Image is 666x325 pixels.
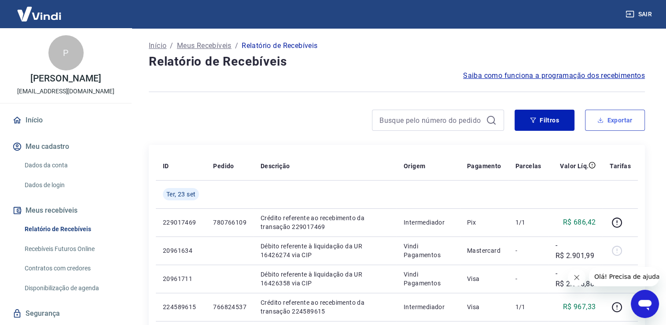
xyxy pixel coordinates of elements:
[560,162,589,170] p: Valor Líq.
[589,267,659,286] iframe: Mensagem da empresa
[467,246,501,255] p: Mastercard
[261,214,390,231] p: Crédito referente ao recebimento da transação 229017469
[515,303,541,311] p: 1/1
[556,268,596,289] p: -R$ 2.906,88
[21,156,121,174] a: Dados da conta
[404,218,453,227] p: Intermediador
[515,162,541,170] p: Parcelas
[404,303,453,311] p: Intermediador
[467,162,501,170] p: Pagamento
[21,240,121,258] a: Recebíveis Futuros Online
[379,114,482,127] input: Busque pelo número do pedido
[30,74,101,83] p: [PERSON_NAME]
[11,111,121,130] a: Início
[21,176,121,194] a: Dados de login
[261,270,390,288] p: Débito referente à liquidação da UR 16426358 via CIP
[261,298,390,316] p: Crédito referente ao recebimento da transação 224589615
[585,110,645,131] button: Exportar
[610,162,631,170] p: Tarifas
[213,303,247,311] p: 766824537
[166,190,195,199] span: Ter, 23 set
[404,242,453,259] p: Vindi Pagamentos
[467,303,501,311] p: Visa
[163,162,169,170] p: ID
[515,246,541,255] p: -
[149,53,645,70] h4: Relatório de Recebíveis
[631,290,659,318] iframe: Botão para abrir a janela de mensagens
[21,220,121,238] a: Relatório de Recebíveis
[404,270,453,288] p: Vindi Pagamentos
[213,162,234,170] p: Pedido
[11,201,121,220] button: Meus recebíveis
[21,259,121,277] a: Contratos com credores
[235,41,238,51] p: /
[163,218,199,227] p: 229017469
[515,110,574,131] button: Filtros
[17,87,114,96] p: [EMAIL_ADDRESS][DOMAIN_NAME]
[213,218,247,227] p: 780766109
[568,269,585,286] iframe: Fechar mensagem
[242,41,317,51] p: Relatório de Recebíveis
[11,0,68,27] img: Vindi
[515,218,541,227] p: 1/1
[48,35,84,70] div: P
[5,6,74,13] span: Olá! Precisa de ajuda?
[261,162,290,170] p: Descrição
[163,246,199,255] p: 20961634
[163,274,199,283] p: 20961711
[556,240,596,261] p: -R$ 2.901,99
[149,41,166,51] a: Início
[467,218,501,227] p: Pix
[467,274,501,283] p: Visa
[404,162,425,170] p: Origem
[21,279,121,297] a: Disponibilização de agenda
[163,303,199,311] p: 224589615
[11,137,121,156] button: Meu cadastro
[563,302,596,312] p: R$ 967,33
[515,274,541,283] p: -
[177,41,232,51] a: Meus Recebíveis
[261,242,390,259] p: Débito referente à liquidação da UR 16426274 via CIP
[11,304,121,323] a: Segurança
[563,217,596,228] p: R$ 686,42
[463,70,645,81] a: Saiba como funciona a programação dos recebimentos
[624,6,655,22] button: Sair
[170,41,173,51] p: /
